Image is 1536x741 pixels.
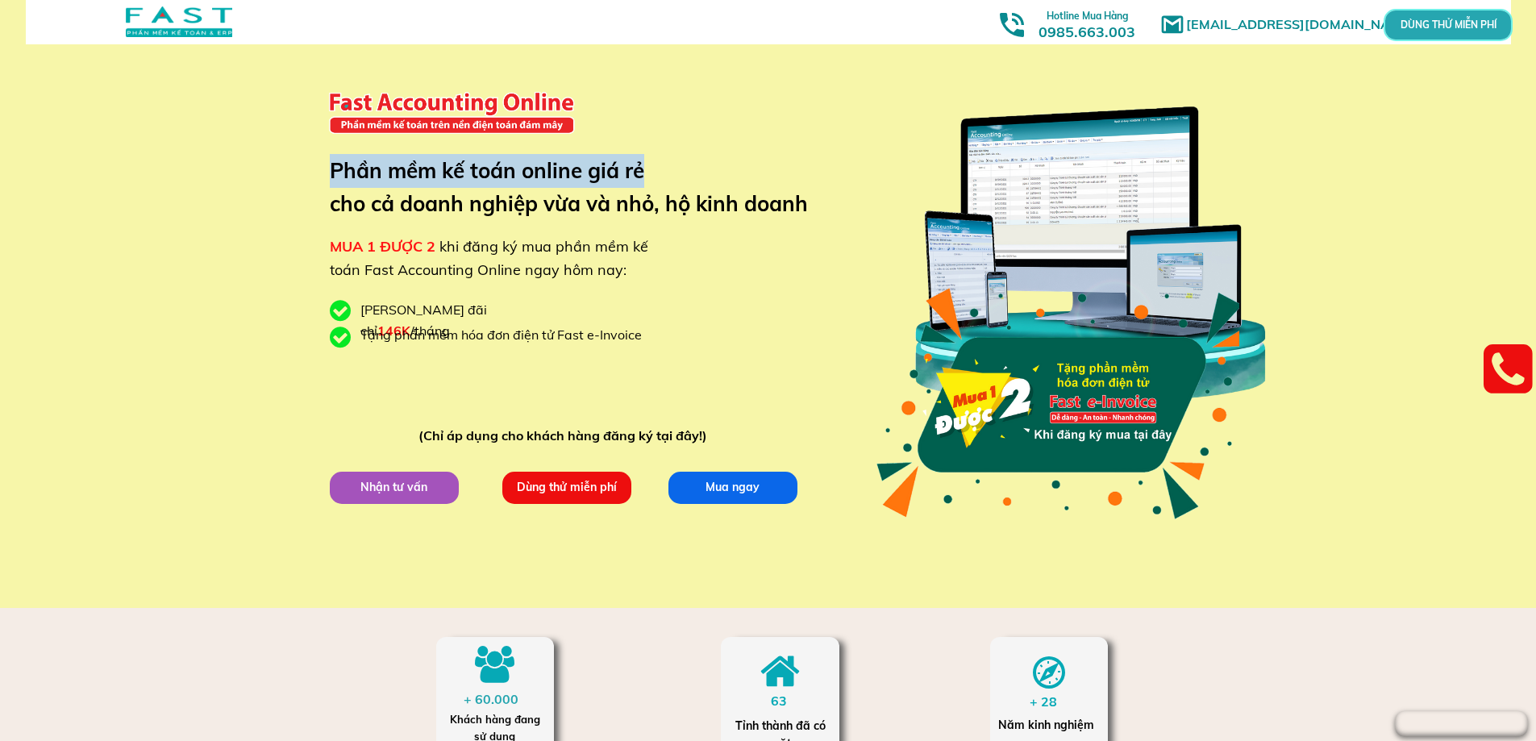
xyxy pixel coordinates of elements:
[377,323,410,339] span: 146K
[662,470,804,506] p: Mua ngay
[998,716,1099,734] div: Năm kinh nghiệm
[418,426,714,447] div: (Chỉ áp dụng cho khách hàng đăng ký tại đây!)
[330,237,435,256] span: MUA 1 ĐƯỢC 2
[463,689,528,710] div: + 60.000
[496,470,638,506] p: Dùng thử miễn phí
[1186,15,1424,35] h1: [EMAIL_ADDRESS][DOMAIN_NAME]
[1383,10,1514,40] p: DÙNG THỬ MIỄN PHÍ
[360,325,654,346] div: Tặng phần mềm hóa đơn điện tử Fast e-Invoice
[770,691,802,712] div: 63
[330,237,648,279] span: khi đăng ký mua phần mềm kế toán Fast Accounting Online ngay hôm nay:
[330,154,832,221] h3: Phần mềm kế toán online giá rẻ cho cả doanh nghiệp vừa và nhỏ, hộ kinh doanh
[1029,691,1073,712] div: + 28
[323,470,465,506] p: Nhận tư vấn
[1021,6,1153,40] h3: 0985.663.003
[1047,10,1128,22] span: Hotline Mua Hàng
[360,300,570,341] div: [PERSON_NAME] đãi chỉ /tháng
